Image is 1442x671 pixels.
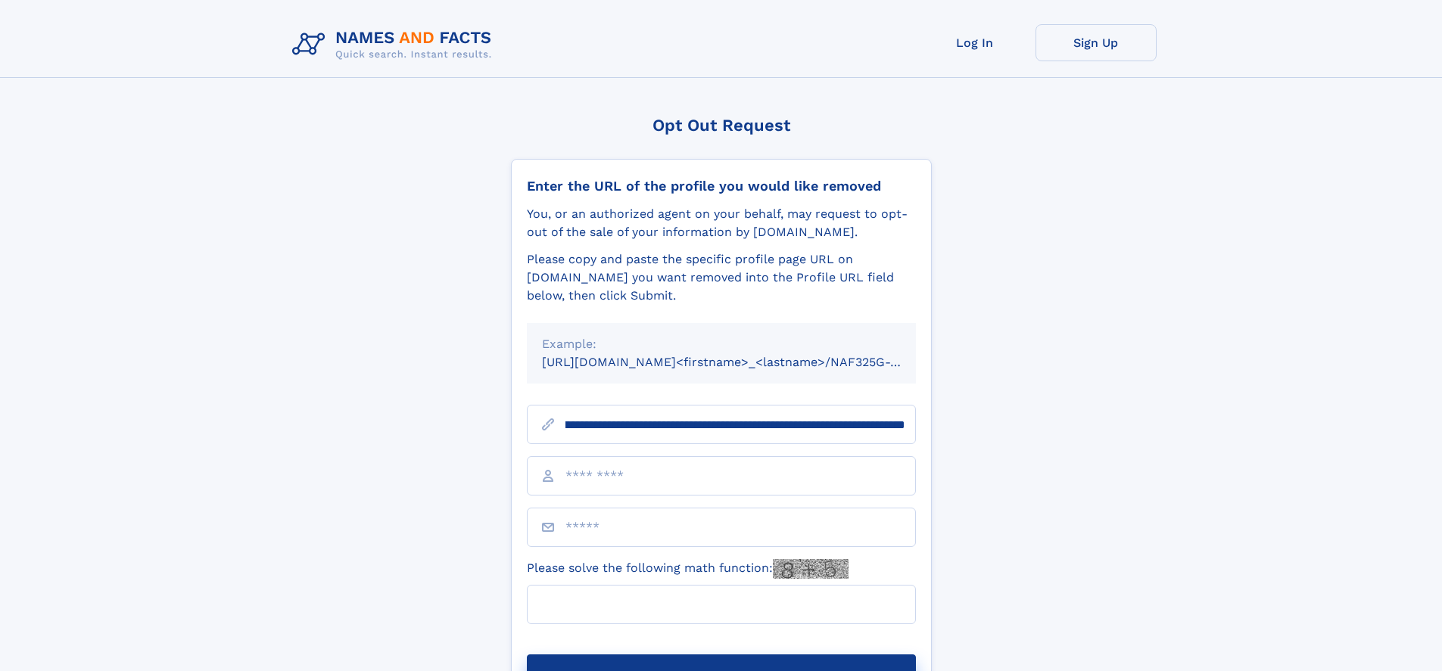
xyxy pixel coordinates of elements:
[542,335,901,353] div: Example:
[527,205,916,241] div: You, or an authorized agent on your behalf, may request to opt-out of the sale of your informatio...
[527,178,916,194] div: Enter the URL of the profile you would like removed
[511,116,932,135] div: Opt Out Request
[527,559,849,579] label: Please solve the following math function:
[914,24,1036,61] a: Log In
[542,355,945,369] small: [URL][DOMAIN_NAME]<firstname>_<lastname>/NAF325G-xxxxxxxx
[527,250,916,305] div: Please copy and paste the specific profile page URL on [DOMAIN_NAME] you want removed into the Pr...
[1036,24,1157,61] a: Sign Up
[286,24,504,65] img: Logo Names and Facts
